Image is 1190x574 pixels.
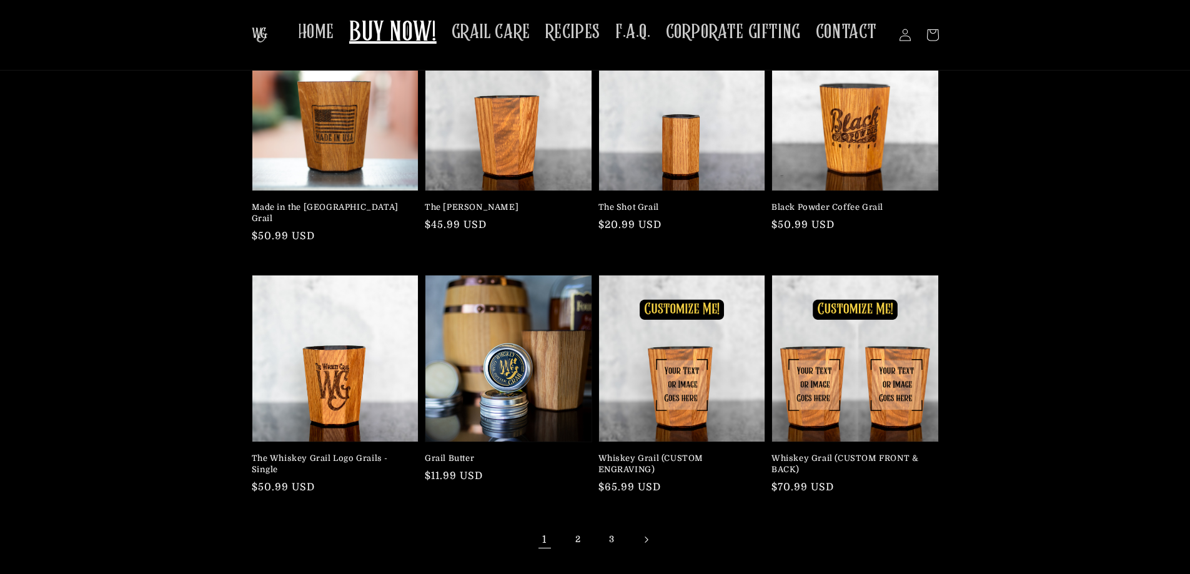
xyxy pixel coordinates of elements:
[598,202,758,213] a: The Shot Grail
[808,12,885,52] a: CONTACT
[598,453,758,475] a: Whiskey Grail (CUSTOM ENGRAVING)
[658,12,808,52] a: CORPORATE GIFTING
[290,12,342,52] a: HOME
[531,526,558,553] span: Page 1
[771,453,931,475] a: Whiskey Grail (CUSTOM FRONT & BACK)
[771,202,931,213] a: Black Powder Coffee Grail
[598,526,626,553] a: Page 3
[425,453,585,464] a: Grail Butter
[342,9,444,58] a: BUY NOW!
[298,20,334,44] span: HOME
[565,526,592,553] a: Page 2
[452,20,530,44] span: GRAIL CARE
[816,20,877,44] span: CONTACT
[252,526,939,553] nav: Pagination
[666,20,801,44] span: CORPORATE GIFTING
[632,526,660,553] a: Next page
[545,20,600,44] span: RECIPES
[538,12,608,52] a: RECIPES
[425,202,585,213] a: The [PERSON_NAME]
[252,453,412,475] a: The Whiskey Grail Logo Grails - Single
[252,202,412,224] a: Made in the [GEOGRAPHIC_DATA] Grail
[252,27,267,42] img: The Whiskey Grail
[608,12,658,52] a: F.A.Q.
[615,20,651,44] span: F.A.Q.
[349,16,437,51] span: BUY NOW!
[444,12,538,52] a: GRAIL CARE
